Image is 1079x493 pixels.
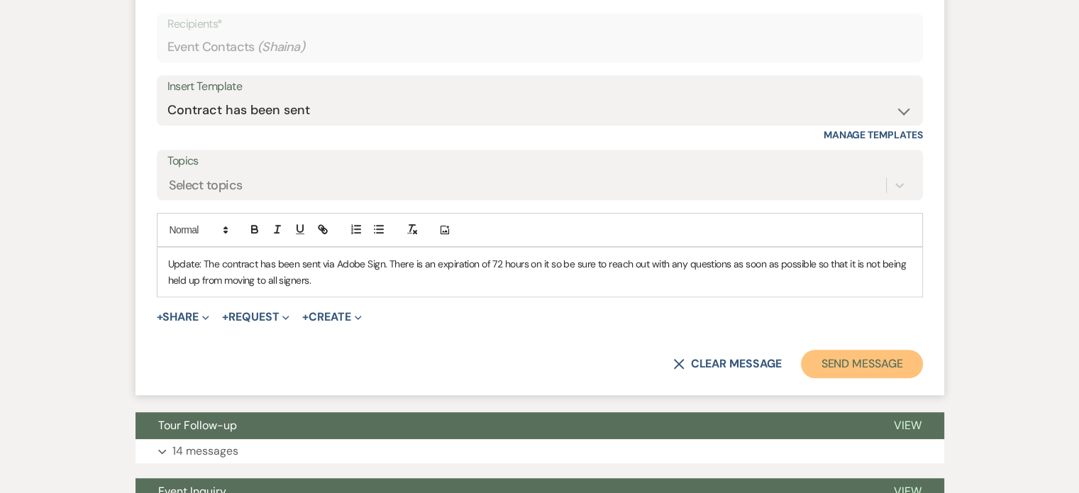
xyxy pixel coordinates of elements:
[135,412,871,439] button: Tour Follow-up
[135,439,944,463] button: 14 messages
[172,442,238,460] p: 14 messages
[801,350,922,378] button: Send Message
[158,418,237,433] span: Tour Follow-up
[169,176,243,195] div: Select topics
[258,38,306,57] span: ( Shaina )
[302,311,361,323] button: Create
[222,311,289,323] button: Request
[871,412,944,439] button: View
[302,311,309,323] span: +
[167,151,912,172] label: Topics
[894,418,922,433] span: View
[157,311,210,323] button: Share
[167,77,912,97] div: Insert Template
[167,33,912,61] div: Event Contacts
[824,128,923,141] a: Manage Templates
[168,257,909,286] span: Update: The contract has been sent via Adobe Sign. There is an expiration of 72 hours on it so be...
[167,15,912,33] p: Recipients*
[222,311,228,323] span: +
[157,311,163,323] span: +
[673,358,781,370] button: Clear message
